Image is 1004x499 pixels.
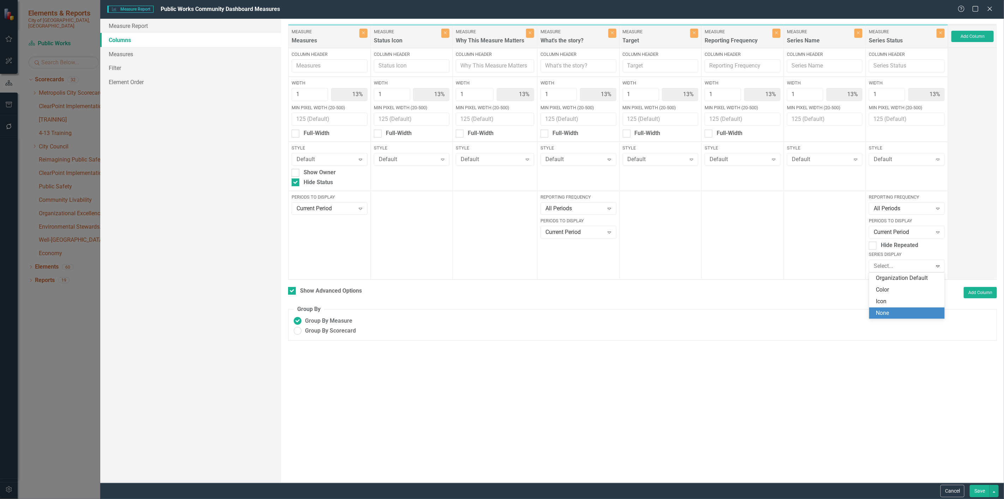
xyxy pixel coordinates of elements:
label: Measure [456,29,524,35]
input: Measures [292,59,367,72]
label: Column Header [292,51,367,58]
div: Organization Default [876,274,940,282]
div: Default [297,155,355,164]
input: Status Icon [374,59,449,72]
div: Series Name [787,37,853,48]
label: Measure [705,29,771,35]
div: Color [876,286,940,294]
div: Current Period [545,228,604,236]
label: Width [623,80,698,86]
input: Column Width [705,88,741,101]
input: 125 (Default) [869,113,945,126]
div: Default [710,155,768,164]
a: Measures [100,47,281,61]
label: Column Header [623,51,698,58]
div: Full-Width [468,129,494,137]
label: Min Pixel Width (20-500) [787,105,862,111]
div: Current Period [297,205,355,213]
div: All Periods [545,205,604,213]
label: Width [705,80,781,86]
input: What's the story? [540,59,616,72]
input: 125 (Default) [705,113,781,126]
div: Full-Width [386,129,412,137]
button: Add Column [951,31,994,42]
label: Column Header [456,51,534,58]
label: Width [869,80,945,86]
label: Column Header [540,51,616,58]
label: Style [869,145,945,151]
label: Measure [540,29,606,35]
div: Show Owner [304,169,336,177]
label: Style [787,145,862,151]
label: Width [374,80,449,86]
label: Series Display [869,251,945,258]
input: Column Width [787,88,823,101]
label: Width [292,80,367,86]
label: Min Pixel Width (20-500) [456,105,534,111]
div: Full-Width [635,129,661,137]
input: Column Width [374,88,410,101]
button: Add Column [964,287,997,298]
div: Show Advanced Options [300,287,362,295]
legend: Group By [294,305,324,313]
label: Reporting Frequency [540,194,616,200]
div: Default [545,155,604,164]
label: Measure [869,29,935,35]
label: Measure [292,29,357,35]
input: 125 (Default) [456,113,534,126]
input: 125 (Default) [292,113,367,126]
label: Reporting Frequency [869,194,945,200]
a: Element Order [100,75,281,89]
input: Target [623,59,698,72]
div: Default [792,155,850,164]
label: Width [540,80,616,86]
label: Style [623,145,698,151]
div: Default [379,155,437,164]
div: Series Status [869,37,935,48]
label: Column Header [869,51,945,58]
label: Style [292,145,367,151]
div: Hide Repeated [881,241,918,249]
input: Column Width [292,88,328,101]
label: Measure [787,29,853,35]
label: Measure [623,29,688,35]
div: Hide Status [304,178,333,187]
input: Series Name [787,59,862,72]
a: Columns [100,33,281,47]
label: Periods to Display [869,218,945,224]
div: Status Icon [374,37,440,48]
input: Why This Measure Matters [456,59,534,72]
input: 125 (Default) [623,113,698,126]
div: Target [623,37,688,48]
label: Style [456,145,534,151]
label: Column Header [705,51,781,58]
div: Full-Width [552,129,578,137]
div: Default [628,155,686,164]
label: Min Pixel Width (20-500) [705,105,781,111]
label: Min Pixel Width (20-500) [292,105,367,111]
div: Measures [292,37,357,48]
div: None [876,309,940,317]
input: Series Status [869,59,945,72]
label: Style [540,145,616,151]
button: Cancel [940,485,964,497]
input: Column Width [456,88,494,101]
label: Min Pixel Width (20-500) [623,105,698,111]
input: Column Width [540,88,577,101]
div: Default [461,155,522,164]
input: 125 (Default) [787,113,862,126]
label: Min Pixel Width (20-500) [869,105,945,111]
label: Style [705,145,781,151]
label: Min Pixel Width (20-500) [540,105,616,111]
span: Public Works Community Dashboard Measures [161,6,280,12]
div: Default [874,155,932,164]
label: Periods to Display [292,194,367,200]
label: Column Header [787,51,862,58]
span: Group By Scorecard [305,327,356,335]
div: Icon [876,298,940,306]
label: Style [374,145,449,151]
label: Width [787,80,862,86]
label: Column Header [374,51,449,58]
span: Measure Report [107,6,153,13]
a: Filter [100,61,281,75]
